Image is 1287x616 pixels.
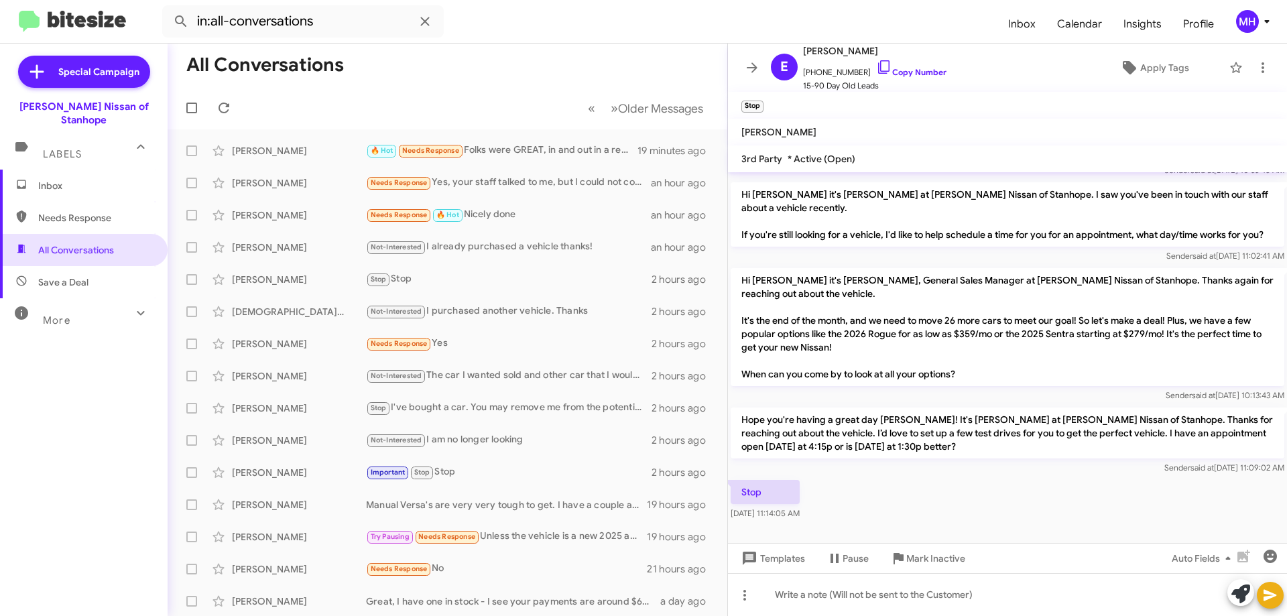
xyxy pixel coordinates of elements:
div: [PERSON_NAME] [232,144,366,158]
div: Unless the vehicle is a new 2025 awd sr kicks for an OTD price of no more than 28k we won't be ab... [366,529,647,544]
div: 21 hours ago [647,562,717,576]
p: Stop [731,480,800,504]
div: [PERSON_NAME] [232,241,366,254]
div: Yes [366,336,652,351]
span: Stop [371,404,387,412]
span: Not-Interested [371,371,422,380]
button: Apply Tags [1085,56,1223,80]
span: E [780,56,788,78]
div: [PERSON_NAME] [232,208,366,222]
a: Calendar [1046,5,1113,44]
div: Stop [366,465,652,480]
button: Auto Fields [1161,546,1247,570]
span: [PHONE_NUMBER] [803,59,946,79]
span: Mark Inactive [906,546,965,570]
input: Search [162,5,444,38]
button: Templates [728,546,816,570]
span: Inbox [38,179,152,192]
div: [PERSON_NAME] [232,402,366,415]
div: 2 hours ago [652,402,717,415]
span: Apply Tags [1140,56,1189,80]
span: [DATE] 11:14:05 AM [731,508,800,518]
p: Hi [PERSON_NAME] it's [PERSON_NAME] at [PERSON_NAME] Nissan of Stanhope. I saw you've been in tou... [731,182,1284,247]
span: [PERSON_NAME] [741,126,816,138]
span: « [588,100,595,117]
div: an hour ago [651,241,717,254]
div: [PERSON_NAME] [232,337,366,351]
span: Auto Fields [1172,546,1236,570]
span: 🔥 Hot [371,146,393,155]
span: Not-Interested [371,307,422,316]
div: 19 hours ago [647,498,717,511]
div: [PERSON_NAME] [232,498,366,511]
div: 2 hours ago [652,273,717,286]
span: 15-90 Day Old Leads [803,79,946,93]
div: Manual Versa's are very very tough to get. I have a couple automatics in stock. [366,498,647,511]
span: All Conversations [38,243,114,257]
span: Not-Interested [371,436,422,444]
span: Needs Response [418,532,475,541]
div: a day ago [660,595,717,608]
span: Needs Response [371,564,428,573]
div: [PERSON_NAME] [232,434,366,447]
span: Needs Response [38,211,152,225]
div: 2 hours ago [652,305,717,318]
a: Profile [1172,5,1225,44]
span: Save a Deal [38,275,88,289]
div: The car I wanted sold and other car that I would take is too expensive both challengers [366,368,652,383]
span: Sender [DATE] 10:13:43 AM [1166,390,1284,400]
button: Next [603,95,711,122]
span: Inbox [997,5,1046,44]
h1: All Conversations [186,54,344,76]
span: 3rd Party [741,153,782,165]
span: Sender [DATE] 11:09:02 AM [1164,463,1284,473]
span: Stop [371,275,387,284]
span: Stop [414,468,430,477]
nav: Page navigation example [580,95,711,122]
div: 2 hours ago [652,337,717,351]
button: Pause [816,546,879,570]
span: said at [1192,390,1215,400]
div: MH [1236,10,1259,33]
div: [PERSON_NAME] [232,530,366,544]
div: I've bought a car. You may remove me from the potential list. Thanks. [366,400,652,416]
div: [PERSON_NAME] [232,176,366,190]
span: Older Messages [618,101,703,116]
span: » [611,100,618,117]
div: I am no longer looking [366,432,652,448]
div: [PERSON_NAME] [232,273,366,286]
span: Needs Response [371,178,428,187]
span: Needs Response [371,210,428,219]
div: Yes, your staff talked to me, but I could not compromise with the price he was asking. I wanted t... [366,175,651,190]
span: Needs Response [402,146,459,155]
span: Try Pausing [371,532,410,541]
div: an hour ago [651,176,717,190]
div: [DEMOGRAPHIC_DATA][PERSON_NAME] [232,305,366,318]
span: Templates [739,546,805,570]
span: More [43,314,70,326]
span: Not-Interested [371,243,422,251]
span: 🔥 Hot [436,210,459,219]
div: [PERSON_NAME] [232,466,366,479]
button: MH [1225,10,1272,33]
div: 19 minutes ago [637,144,717,158]
div: 2 hours ago [652,466,717,479]
div: [PERSON_NAME] [232,595,366,608]
div: Great, I have one in stock - I see your payments are around $650, I would not be able to be close... [366,595,660,608]
p: Hope you're having a great day [PERSON_NAME]! It's [PERSON_NAME] at [PERSON_NAME] Nissan of Stanh... [731,408,1284,458]
div: [PERSON_NAME] [232,369,366,383]
div: 2 hours ago [652,369,717,383]
span: Pause [843,546,869,570]
div: [PERSON_NAME] [232,562,366,576]
a: Copy Number [876,67,946,77]
button: Previous [580,95,603,122]
div: Folks were GREAT, in and out in a reasonable time. Don't need a follow-up scheduled now; I'll sch... [366,143,637,158]
span: Important [371,468,406,477]
div: Nicely done [366,207,651,223]
span: Special Campaign [58,65,139,78]
span: said at [1192,251,1216,261]
div: an hour ago [651,208,717,222]
span: Sender [DATE] 11:02:41 AM [1166,251,1284,261]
